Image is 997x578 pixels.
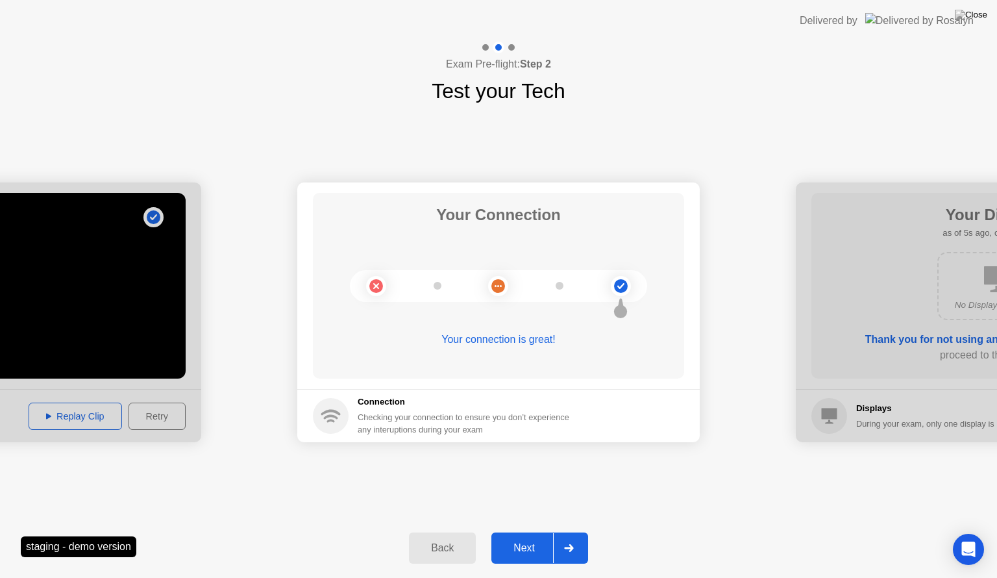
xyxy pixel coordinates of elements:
button: Next [491,533,588,564]
div: staging - demo version [21,536,136,557]
b: Step 2 [520,58,551,69]
div: Checking your connection to ensure you don’t experience any interuptions during your exam [358,411,577,436]
div: Next [495,542,553,554]
div: Open Intercom Messenger [953,534,984,565]
div: Delivered by [800,13,857,29]
h1: Your Connection [436,203,561,227]
img: Delivered by Rosalyn [865,13,974,28]
div: Your connection is great! [313,332,684,347]
h5: Connection [358,396,577,408]
h4: Exam Pre-flight: [446,57,551,72]
img: Close [955,10,987,20]
button: Back [409,533,476,564]
h1: Test your Tech [432,75,565,107]
div: Back [413,542,472,554]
